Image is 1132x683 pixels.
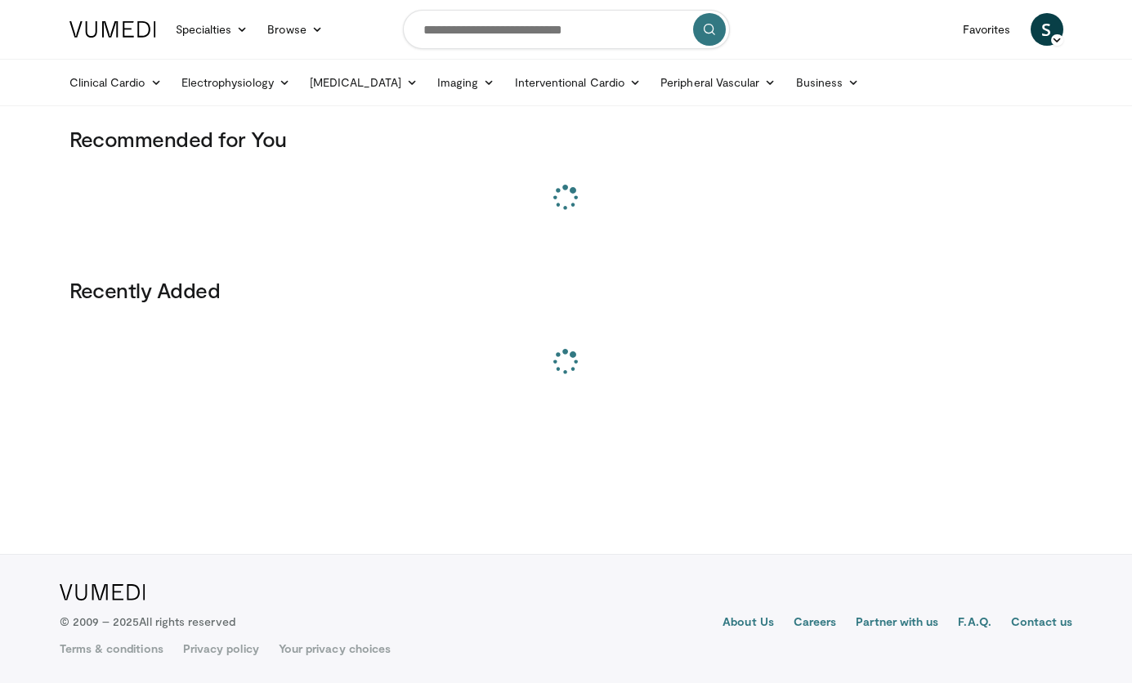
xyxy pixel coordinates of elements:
a: Electrophysiology [172,66,300,99]
a: Imaging [427,66,505,99]
img: VuMedi Logo [60,584,145,600]
a: Privacy policy [183,641,259,657]
a: Partner with us [856,614,938,633]
a: F.A.Q. [958,614,991,633]
input: Search topics, interventions [403,10,730,49]
a: Terms & conditions [60,641,163,657]
a: Peripheral Vascular [651,66,785,99]
h3: Recommended for You [69,126,1063,152]
a: Careers [794,614,837,633]
span: All rights reserved [139,614,235,628]
h3: Recently Added [69,277,1063,303]
a: Business [786,66,870,99]
a: Browse [257,13,333,46]
a: S [1031,13,1063,46]
a: Favorites [953,13,1021,46]
img: VuMedi Logo [69,21,156,38]
a: About Us [723,614,774,633]
a: Your privacy choices [279,641,391,657]
a: Contact us [1011,614,1073,633]
a: [MEDICAL_DATA] [300,66,427,99]
a: Interventional Cardio [505,66,651,99]
a: Clinical Cardio [60,66,172,99]
a: Specialties [166,13,258,46]
p: © 2009 – 2025 [60,614,235,630]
